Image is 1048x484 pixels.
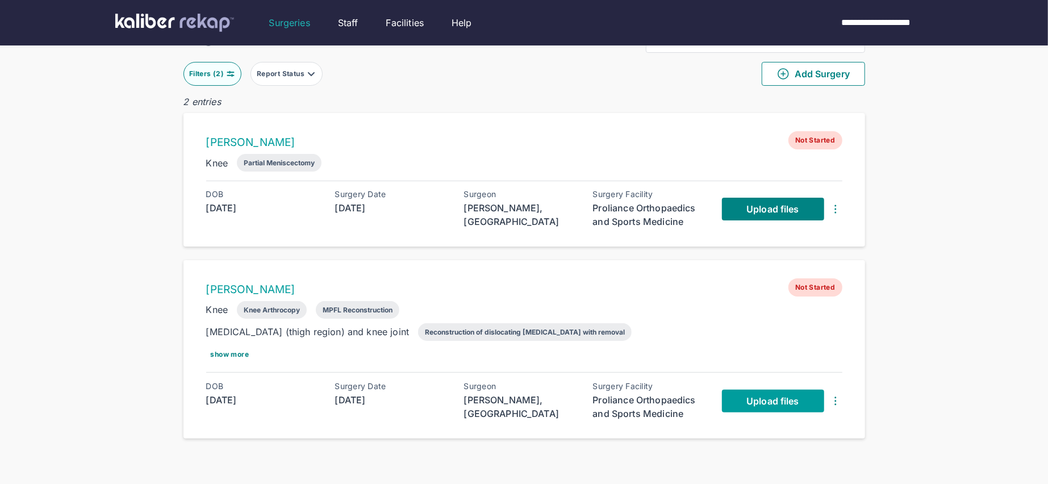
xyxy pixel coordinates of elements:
[257,69,307,78] div: Report Status
[323,306,393,314] div: MPFL Reconstruction
[593,382,707,391] div: Surgery Facility
[244,158,315,167] div: Partial Meniscectomy
[788,278,842,297] span: Not Started
[746,203,799,215] span: Upload files
[206,393,320,407] div: [DATE]
[425,328,625,336] div: Reconstruction of dislocating [MEDICAL_DATA] with removal
[244,306,300,314] div: Knee Arthrocopy
[211,350,249,358] span: show more
[206,325,410,339] div: [MEDICAL_DATA] (thigh region) and knee joint
[452,16,472,30] a: Help
[206,201,320,215] div: [DATE]
[226,69,235,78] img: faders-horizontal-teal.edb3eaa8.svg
[464,190,578,199] div: Surgeon
[776,67,790,81] img: PlusCircleGreen.5fd88d77.svg
[115,14,234,32] img: kaliber labs logo
[788,131,842,149] span: Not Started
[335,201,449,215] div: [DATE]
[206,136,295,149] a: [PERSON_NAME]
[829,394,842,408] img: DotsThreeVertical.31cb0eda.svg
[206,156,228,170] div: Knee
[593,393,707,420] div: Proliance Orthopaedics and Sports Medicine
[307,69,316,78] img: filter-caret-down-grey.b3560631.svg
[250,62,323,86] button: Report Status
[183,62,241,86] button: Filters (2)
[206,190,320,199] div: DOB
[722,198,824,220] a: Upload files
[183,95,865,109] div: 2 entries
[206,283,295,296] a: [PERSON_NAME]
[829,202,842,216] img: DotsThreeVertical.31cb0eda.svg
[722,390,824,412] a: Upload files
[776,67,850,81] span: Add Surgery
[338,16,358,30] a: Staff
[206,382,320,391] div: DOB
[464,393,578,420] div: [PERSON_NAME], [GEOGRAPHIC_DATA]
[335,393,449,407] div: [DATE]
[464,201,578,228] div: [PERSON_NAME], [GEOGRAPHIC_DATA]
[746,395,799,407] span: Upload files
[335,190,449,199] div: Surgery Date
[206,303,228,316] div: Knee
[593,201,707,228] div: Proliance Orthopaedics and Sports Medicine
[189,69,226,78] div: Filters ( 2 )
[269,16,310,30] a: Surgeries
[464,382,578,391] div: Surgeon
[206,345,254,364] button: show more
[593,190,707,199] div: Surgery Facility
[335,382,449,391] div: Surgery Date
[386,16,424,30] a: Facilities
[762,62,865,86] button: Add Surgery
